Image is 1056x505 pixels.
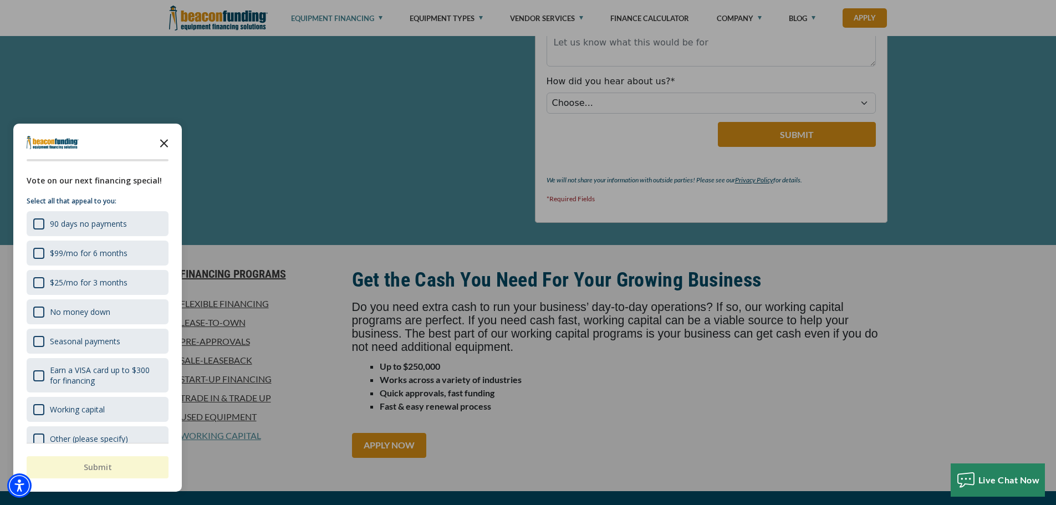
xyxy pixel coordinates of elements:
div: $99/mo for 6 months [27,241,169,266]
div: Survey [13,124,182,492]
p: Select all that appeal to you: [27,196,169,207]
div: $99/mo for 6 months [50,248,127,258]
div: Working capital [50,404,105,415]
div: Accessibility Menu [7,473,32,498]
div: Vote on our next financing special! [27,175,169,187]
div: Earn a VISA card up to $300 for financing [50,365,162,386]
div: Other (please specify) [27,426,169,451]
div: Earn a VISA card up to $300 for financing [27,358,169,392]
img: Company logo [27,136,79,149]
button: Close the survey [153,131,175,154]
div: Working capital [27,397,169,422]
div: $25/mo for 3 months [27,270,169,295]
div: Seasonal payments [27,329,169,354]
div: Other (please specify) [50,433,128,444]
span: Live Chat Now [978,475,1040,485]
div: 90 days no payments [50,218,127,229]
button: Live Chat Now [951,463,1045,497]
div: 90 days no payments [27,211,169,236]
div: No money down [50,307,110,317]
button: Submit [27,456,169,478]
div: $25/mo for 3 months [50,277,127,288]
div: Seasonal payments [50,336,120,346]
div: No money down [27,299,169,324]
